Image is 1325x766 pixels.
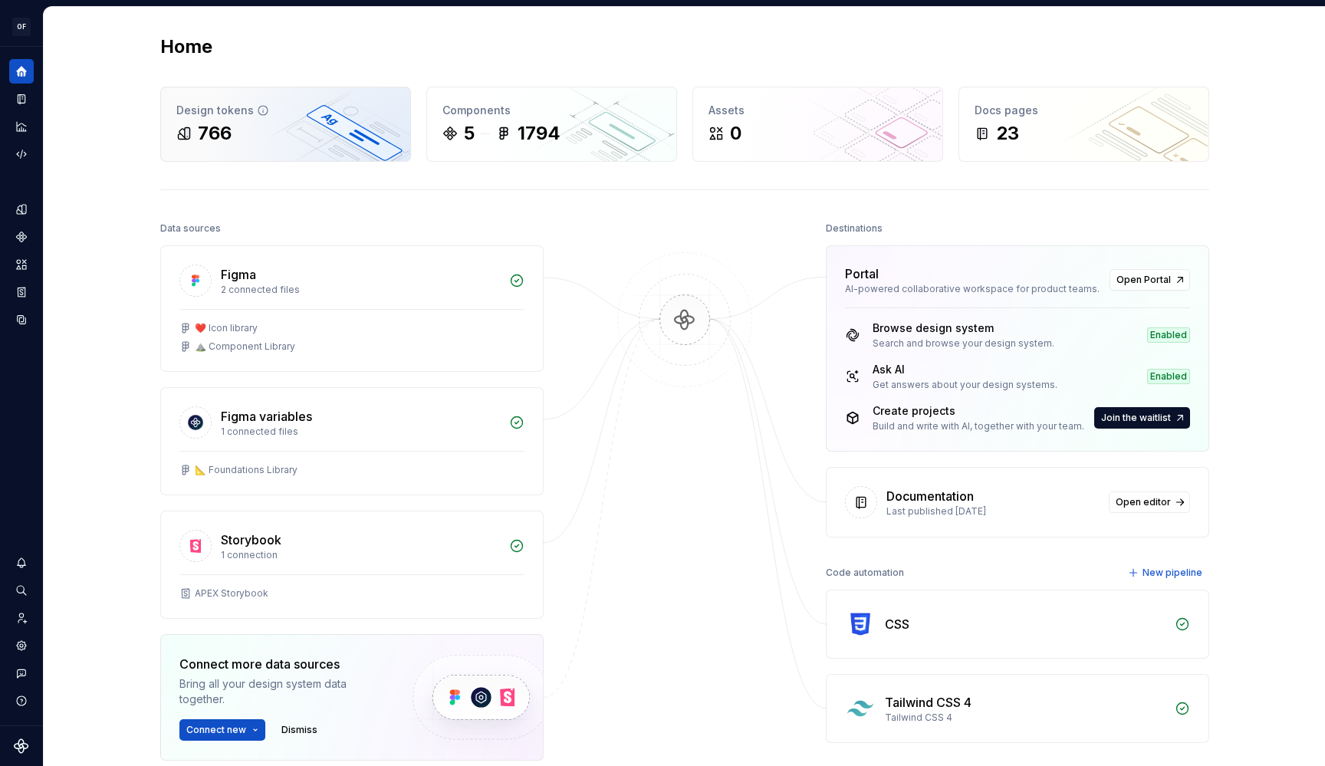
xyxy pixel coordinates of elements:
[179,655,386,673] div: Connect more data sources
[221,265,256,284] div: Figma
[9,197,34,222] a: Design tokens
[873,362,1057,377] div: Ask AI
[885,693,972,712] div: Tailwind CSS 4
[1147,327,1190,343] div: Enabled
[160,87,411,162] a: Design tokens766
[873,337,1054,350] div: Search and browse your design system.
[9,307,34,332] a: Data sources
[160,245,544,372] a: Figma2 connected files❤️ Icon library⛰️ Component Library
[195,340,295,353] div: ⛰️ Component Library
[9,59,34,84] a: Home
[1109,491,1190,513] a: Open editor
[518,121,561,146] div: 1794
[885,712,1166,724] div: Tailwind CSS 4
[9,606,34,630] a: Invite team
[186,724,246,736] span: Connect new
[873,403,1084,419] div: Create projects
[9,225,34,249] a: Components
[464,121,475,146] div: 5
[195,322,258,334] div: ❤️ Icon library
[1094,407,1190,429] button: Join the waitlist
[1110,269,1190,291] a: Open Portal
[221,426,500,438] div: 1 connected files
[1116,496,1171,508] span: Open editor
[730,121,741,146] div: 0
[426,87,677,162] a: Components51794
[996,121,1019,146] div: 23
[692,87,943,162] a: Assets0
[1147,369,1190,384] div: Enabled
[275,719,324,741] button: Dismiss
[195,587,268,600] div: APEX Storybook
[160,387,544,495] a: Figma variables1 connected files📐 Foundations Library
[9,87,34,111] a: Documentation
[886,505,1100,518] div: Last published [DATE]
[873,420,1084,432] div: Build and write with AI, together with your team.
[442,103,661,118] div: Components
[873,379,1057,391] div: Get answers about your design systems.
[826,562,904,584] div: Code automation
[975,103,1193,118] div: Docs pages
[1116,274,1171,286] span: Open Portal
[179,719,265,741] button: Connect new
[160,35,212,59] h2: Home
[1123,562,1209,584] button: New pipeline
[9,661,34,685] button: Contact support
[709,103,927,118] div: Assets
[9,578,34,603] button: Search ⌘K
[9,633,34,658] a: Settings
[9,142,34,166] a: Code automation
[9,551,34,575] button: Notifications
[179,676,386,707] div: Bring all your design system data together.
[9,114,34,139] a: Analytics
[221,531,281,549] div: Storybook
[1101,412,1171,424] span: Join the waitlist
[886,487,974,505] div: Documentation
[873,321,1054,336] div: Browse design system
[845,283,1100,295] div: AI-powered collaborative workspace for product teams.
[221,407,312,426] div: Figma variables
[12,18,31,36] div: OF
[9,280,34,304] a: Storybook stories
[160,511,544,619] a: Storybook1 connectionAPEX Storybook
[3,10,40,43] button: OF
[826,218,883,239] div: Destinations
[221,284,500,296] div: 2 connected files
[1143,567,1202,579] span: New pipeline
[198,121,232,146] div: 766
[845,265,879,283] div: Portal
[885,615,909,633] div: CSS
[160,218,221,239] div: Data sources
[14,738,29,754] svg: Supernova Logo
[176,103,395,118] div: Design tokens
[221,549,500,561] div: 1 connection
[281,724,317,736] span: Dismiss
[958,87,1209,162] a: Docs pages23
[195,464,298,476] div: 📐 Foundations Library
[9,252,34,277] a: Assets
